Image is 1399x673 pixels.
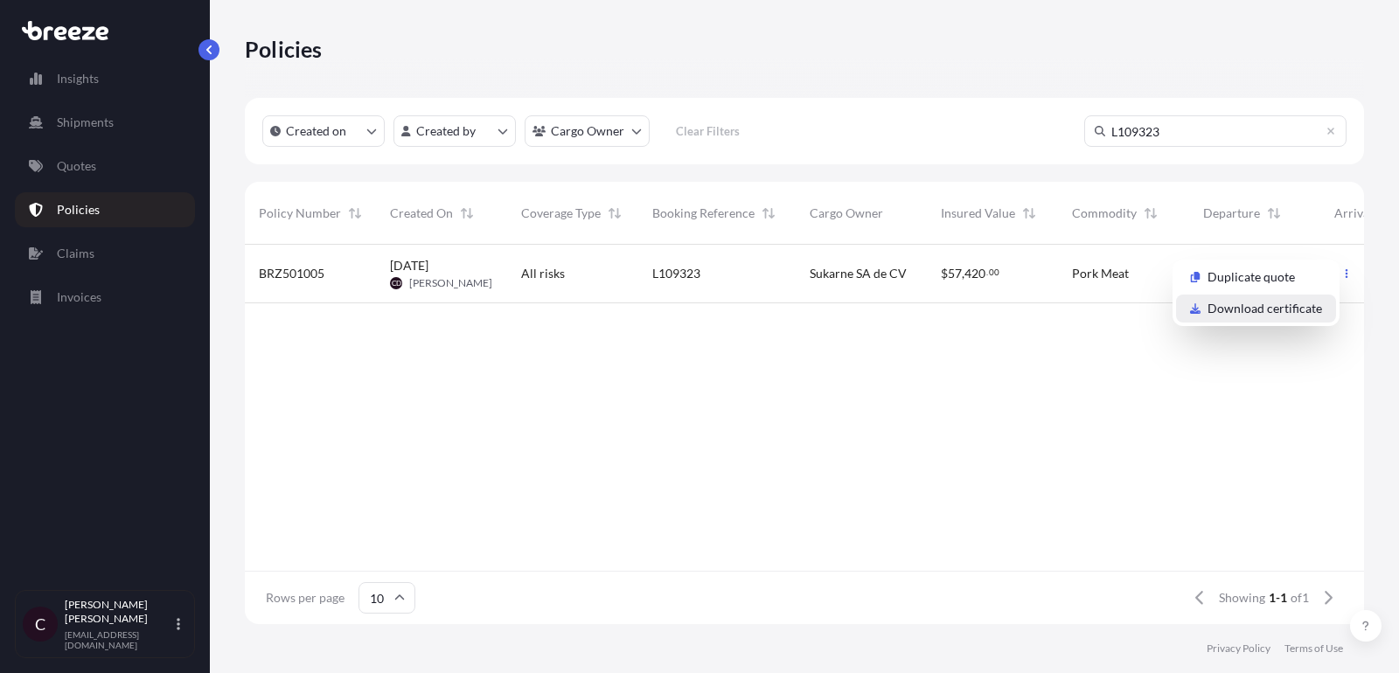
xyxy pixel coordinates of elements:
p: Duplicate quote [1208,268,1295,286]
a: Duplicate quote [1176,263,1336,291]
div: Actions [1173,260,1340,326]
p: Policies [245,35,323,63]
p: Download certificate [1208,300,1322,317]
a: Download certificate [1176,295,1336,323]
